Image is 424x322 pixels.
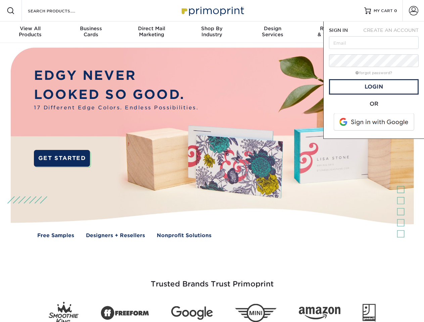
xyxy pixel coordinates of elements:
a: Shop ByIndustry [182,21,242,43]
div: Marketing [121,25,182,38]
img: Amazon [299,307,340,320]
span: Direct Mail [121,25,182,32]
input: SEARCH PRODUCTS..... [27,7,93,15]
img: Google [171,306,213,320]
span: Shop By [182,25,242,32]
div: Cards [60,25,121,38]
span: SIGN IN [329,28,348,33]
span: Business [60,25,121,32]
a: Login [329,79,419,95]
a: Resources& Templates [303,21,363,43]
div: & Templates [303,25,363,38]
a: DesignServices [242,21,303,43]
a: Direct MailMarketing [121,21,182,43]
h3: Trusted Brands Trust Primoprint [16,264,409,297]
p: EDGY NEVER [34,66,198,85]
a: BusinessCards [60,21,121,43]
a: Designers + Resellers [86,232,145,239]
span: Resources [303,25,363,32]
span: CREATE AN ACCOUNT [363,28,419,33]
img: Primoprint [179,3,246,18]
div: OR [329,100,419,108]
input: Email [329,36,419,49]
a: Free Samples [37,232,74,239]
span: Design [242,25,303,32]
p: LOOKED SO GOOD. [34,85,198,104]
img: Goodwill [363,304,376,322]
iframe: Google Customer Reviews [2,302,57,320]
a: forgot password? [356,71,392,75]
div: Services [242,25,303,38]
a: GET STARTED [34,150,90,167]
span: MY CART [374,8,393,14]
span: 0 [394,8,397,13]
span: 17 Different Edge Colors. Endless Possibilities. [34,104,198,112]
div: Industry [182,25,242,38]
a: Nonprofit Solutions [157,232,211,239]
